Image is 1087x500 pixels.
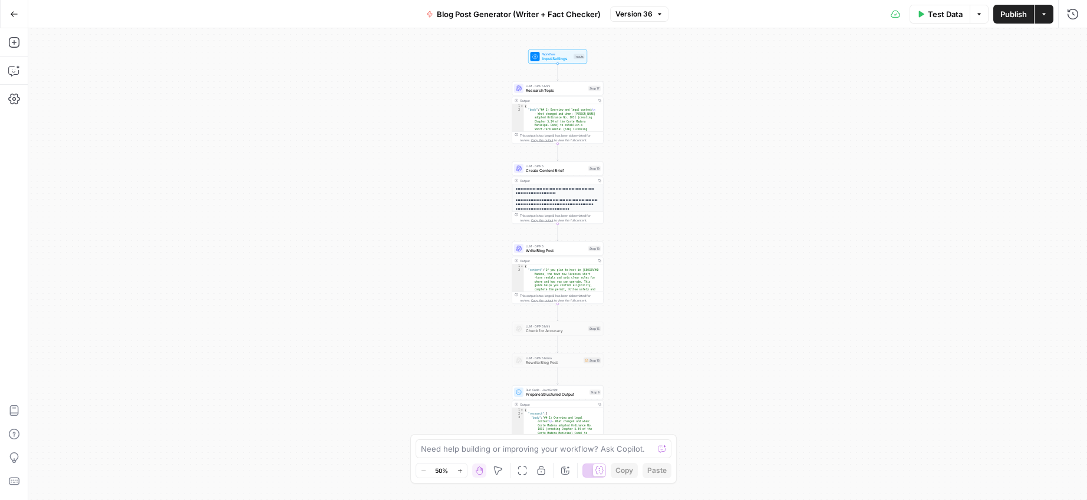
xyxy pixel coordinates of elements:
span: Paste [647,465,667,476]
button: Test Data [910,5,970,24]
g: Edge from start to step_17 [557,64,559,81]
button: Copy [611,463,638,478]
button: Version 36 [610,6,668,22]
span: Research Topic [526,88,586,94]
div: 1 [512,264,524,269]
span: Check for Accuracy [526,328,586,334]
span: Copy [615,465,633,476]
span: Blog Post Generator (Writer + Fact Checker) [437,8,601,20]
div: 1 [512,408,524,412]
span: Toggle code folding, rows 1 through 3 [521,104,524,108]
div: Run Code · JavaScriptPrepare Structured OutputStep 9Output{ "research":{ "body":"## 1) Overview a... [512,385,604,448]
div: 1 [512,104,524,108]
span: LLM · GPT-5 Nano [526,356,581,360]
span: Write Blog Post [526,248,586,254]
div: Output [520,402,594,407]
span: Version 36 [615,9,653,19]
g: Edge from step_18 to step_15 [557,304,559,321]
span: 50% [435,466,448,475]
span: Copy the output [531,299,554,302]
div: Step 18 [588,246,601,251]
span: Copy the output [531,218,554,222]
div: Step 15 [588,326,601,332]
div: LLM · GPT-5 NanoRewrite Blog PostStep 16 [512,353,604,367]
span: Copy the output [531,138,554,142]
div: LLM · GPT-5 MiniResearch TopicStep 17Output{ "body":"## 1) Overview and legal context\n - What ch... [512,81,604,144]
div: 2 [512,412,524,416]
span: Publish [1000,8,1027,20]
div: LLM · GPT-5 MiniCheck for AccuracyStep 15 [512,322,604,336]
div: This output is too large & has been abbreviated for review. to view the full content. [520,293,601,303]
span: LLM · GPT-5 Mini [526,324,586,329]
g: Edge from step_19 to step_18 [557,224,559,241]
button: Blog Post Generator (Writer + Fact Checker) [419,5,608,24]
div: Step 17 [588,86,601,91]
span: Run Code · JavaScript [526,388,587,392]
div: Step 19 [588,166,601,171]
span: Test Data [928,8,963,20]
div: This output is too large & has been abbreviated for review. to view the full content. [520,213,601,223]
span: Rewrite Blog Post [526,360,581,366]
g: Edge from step_17 to step_19 [557,144,559,161]
span: Toggle code folding, rows 1 through 5 [521,408,524,412]
div: LLM · GPT-5Write Blog PostStep 18Output{ "content":"If you plan to host in [GEOGRAPHIC_DATA] Made... [512,241,604,304]
g: Edge from step_16 to step_9 [557,367,559,385]
div: WorkflowInput SettingsInputs [512,49,604,64]
div: Inputs [574,54,585,59]
button: Publish [993,5,1034,24]
div: Output [520,98,594,103]
span: LLM · GPT-5 [526,164,586,168]
div: Output [520,178,594,183]
g: Edge from step_15 to step_16 [557,336,559,353]
button: Paste [643,463,671,478]
span: Toggle code folding, rows 2 through 4 [521,412,524,416]
span: Input Settings [542,56,572,62]
span: Workflow [542,52,572,57]
div: Step 16 [584,357,601,363]
div: Step 9 [589,390,601,395]
span: Toggle code folding, rows 1 through 3 [521,264,524,269]
span: Prepare Structured Output [526,392,587,398]
span: LLM · GPT-5 [526,244,586,249]
span: Create Content Brief [526,168,586,174]
span: LLM · GPT-5 Mini [526,84,586,88]
div: Output [520,259,594,263]
div: This output is too large & has been abbreviated for review. to view the full content. [520,133,601,143]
